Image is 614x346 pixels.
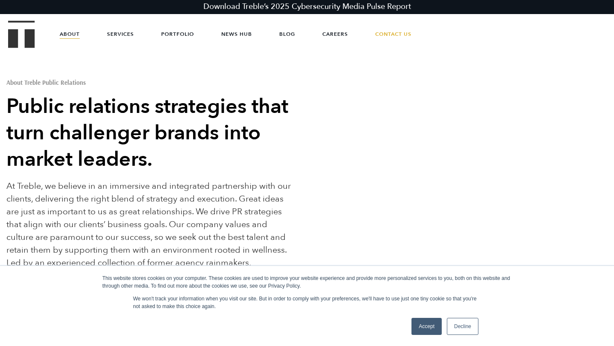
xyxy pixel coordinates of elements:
div: This website stores cookies on your computer. These cookies are used to improve your website expe... [102,274,512,290]
a: Contact Us [375,21,411,47]
a: Portfolio [161,21,194,47]
p: We won't track your information when you visit our site. But in order to comply with your prefere... [133,295,481,310]
a: News Hub [221,21,252,47]
a: Careers [322,21,348,47]
a: Decline [447,318,478,335]
a: Blog [279,21,295,47]
h2: Public relations strategies that turn challenger brands into market leaders. [6,93,292,173]
a: Treble Homepage [9,21,34,47]
a: Services [107,21,134,47]
img: Treble logo [8,20,35,48]
p: At Treble, we believe in an immersive and integrated partnership with our clients, delivering the... [6,180,292,295]
a: About [60,21,80,47]
a: Accept [411,318,442,335]
h1: About Treble Public Relations [6,79,292,86]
